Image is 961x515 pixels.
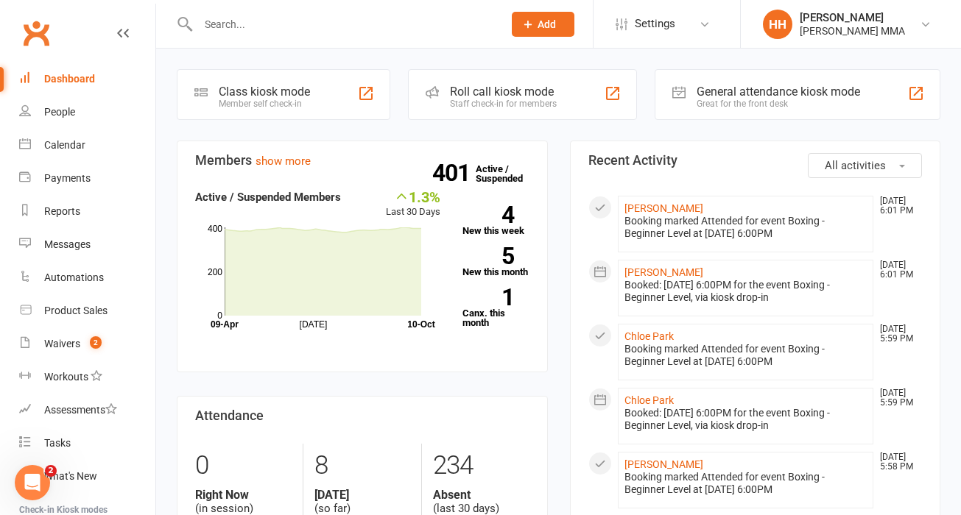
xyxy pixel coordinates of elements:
[314,488,410,502] strong: [DATE]
[635,7,675,40] span: Settings
[624,215,867,240] div: Booking marked Attended for event Boxing - Beginner Level at [DATE] 6:00PM
[44,172,91,184] div: Payments
[462,204,514,226] strong: 4
[44,139,85,151] div: Calendar
[19,460,155,493] a: What's New
[19,63,155,96] a: Dashboard
[19,228,155,261] a: Messages
[462,247,529,277] a: 5New this month
[90,336,102,349] span: 2
[624,407,867,432] div: Booked: [DATE] 6:00PM for the event Boxing - Beginner Level, via kiosk drop-in
[19,427,155,460] a: Tasks
[44,404,117,416] div: Assessments
[44,106,75,118] div: People
[624,202,703,214] a: [PERSON_NAME]
[624,343,867,368] div: Booking marked Attended for event Boxing - Beginner Level at [DATE] 6:00PM
[512,12,574,37] button: Add
[873,260,921,280] time: [DATE] 6:01 PM
[450,99,557,109] div: Staff check-in for members
[432,162,476,184] strong: 401
[386,188,440,220] div: Last 30 Days
[44,238,91,250] div: Messages
[433,488,529,502] strong: Absent
[624,266,703,278] a: [PERSON_NAME]
[219,85,310,99] div: Class kiosk mode
[462,288,529,327] a: 1Canx. this month
[19,294,155,327] a: Product Sales
[19,162,155,195] a: Payments
[825,159,886,172] span: All activities
[219,99,310,109] div: Member self check-in
[873,196,921,216] time: [DATE] 6:01 PM
[195,153,529,168] h3: Members
[44,73,95,85] div: Dashboard
[195,488,292,502] strong: Right Now
[697,85,860,99] div: General attendance kiosk mode
[15,465,50,500] iframe: Intercom live chat
[763,10,792,39] div: HH
[624,471,867,496] div: Booking marked Attended for event Boxing - Beginner Level at [DATE] 6:00PM
[314,444,410,488] div: 8
[624,394,674,406] a: Chloe Park
[18,15,54,51] a: Clubworx
[44,371,88,383] div: Workouts
[624,330,674,342] a: Chloe Park
[195,191,341,204] strong: Active / Suspended Members
[873,388,921,408] time: [DATE] 5:59 PM
[195,408,529,423] h3: Attendance
[433,444,529,488] div: 234
[19,195,155,228] a: Reports
[19,129,155,162] a: Calendar
[19,261,155,294] a: Automations
[462,245,514,267] strong: 5
[800,11,905,24] div: [PERSON_NAME]
[195,444,292,488] div: 0
[462,286,514,308] strong: 1
[462,206,529,235] a: 4New this week
[873,452,921,472] time: [DATE] 5:58 PM
[19,360,155,394] a: Workouts
[386,188,440,205] div: 1.3%
[19,96,155,129] a: People
[44,437,71,449] div: Tasks
[450,85,557,99] div: Roll call kiosk mode
[538,18,556,30] span: Add
[808,153,922,178] button: All activities
[256,154,311,168] a: show more
[476,153,541,194] a: 401Active / Suspended
[873,324,921,344] time: [DATE] 5:59 PM
[45,465,57,477] span: 2
[44,271,104,283] div: Automations
[194,14,493,35] input: Search...
[800,24,905,38] div: [PERSON_NAME] MMA
[588,153,923,168] h3: Recent Activity
[44,205,80,217] div: Reports
[624,279,867,304] div: Booked: [DATE] 6:00PM for the event Boxing - Beginner Level, via kiosk drop-in
[44,338,80,349] div: Waivers
[44,470,97,482] div: What's New
[697,99,860,109] div: Great for the front desk
[44,305,108,316] div: Product Sales
[624,458,703,470] a: [PERSON_NAME]
[19,394,155,427] a: Assessments
[19,327,155,360] a: Waivers 2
